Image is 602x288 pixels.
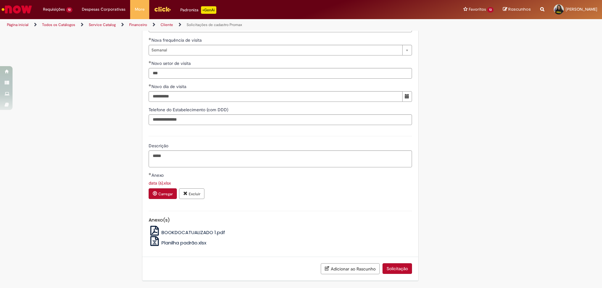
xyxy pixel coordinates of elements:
span: Obrigatório Preenchido [149,61,151,63]
ul: Trilhas de página [5,19,397,31]
span: Planilha padrão.xlsx [161,239,206,246]
span: Semanal [151,45,399,55]
span: BOOKDOCATUALIZADO 1.pdf [161,229,225,236]
img: ServiceNow [1,3,33,16]
a: Todos os Catálogos [42,22,75,27]
a: Solicitações de cadastro Promax [187,22,242,27]
a: Planilha padrão.xlsx [149,239,207,246]
a: Service Catalog [89,22,116,27]
button: Excluir anexo data (6).xlsx [179,188,204,199]
img: click_logo_yellow_360x200.png [154,4,171,14]
button: Mostrar calendário para Novo dia de visita [402,91,412,102]
span: Obrigatório Preenchido [149,173,151,175]
button: Adicionar ao Rascunho [321,263,380,274]
span: [PERSON_NAME] [566,7,597,12]
input: Novo dia de visita 07 October 2025 Tuesday [149,91,403,102]
span: Nova frequência de visita [151,37,203,43]
span: Telefone do Estabelecimento (com DDD) [149,107,230,113]
span: Requisições [43,6,65,13]
a: Financeiro [129,22,147,27]
small: Carregar [158,191,173,196]
span: More [135,6,145,13]
a: BOOKDOCATUALIZADO 1.pdf [149,229,225,236]
div: Padroniza [180,6,216,14]
span: Novo dia de visita [151,84,187,89]
input: Novo setor de visita [149,68,412,79]
h5: Anexo(s) [149,217,412,223]
button: Carregar anexo de Anexo Required [149,188,177,199]
span: Anexo [151,172,165,178]
span: Rascunhos [508,6,531,12]
small: Excluir [189,191,200,196]
input: Telefone do Estabelecimento (com DDD) [149,114,412,125]
span: 13 [66,7,72,13]
span: Favoritos [469,6,486,13]
span: Obrigatório Preenchido [149,84,151,86]
p: +GenAi [201,6,216,14]
a: Download de data (6).xlsx [149,180,171,186]
span: Novo setor de visita [151,60,192,66]
textarea: Descrição [149,150,412,167]
span: Descrição [149,143,170,149]
a: Página inicial [7,22,29,27]
a: Rascunhos [503,7,531,13]
span: 13 [487,7,494,13]
span: Obrigatório Preenchido [149,38,151,40]
span: Despesas Corporativas [82,6,125,13]
a: Cliente [161,22,173,27]
button: Solicitação [383,263,412,274]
